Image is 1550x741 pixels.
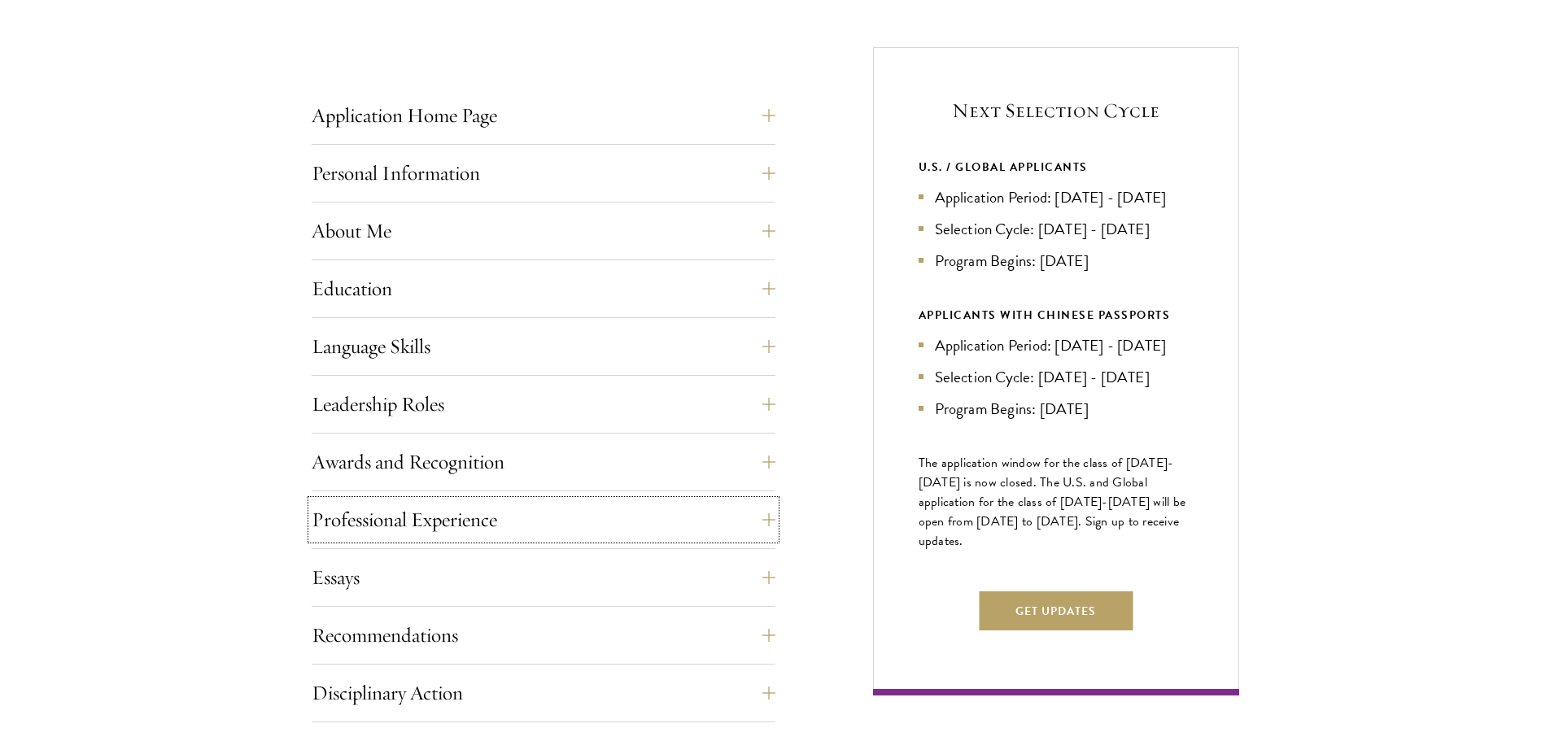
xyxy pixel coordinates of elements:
button: Recommendations [312,616,775,655]
button: Leadership Roles [312,385,775,424]
li: Application Period: [DATE] - [DATE] [919,333,1194,357]
button: Disciplinary Action [312,673,775,713]
button: Personal Information [312,154,775,193]
h5: Next Selection Cycle [919,97,1194,124]
button: Essays [312,558,775,597]
button: Professional Experience [312,500,775,539]
li: Selection Cycle: [DATE] - [DATE] [919,217,1194,241]
span: The application window for the class of [DATE]-[DATE] is now closed. The U.S. and Global applicat... [919,453,1186,551]
li: Selection Cycle: [DATE] - [DATE] [919,365,1194,389]
button: Application Home Page [312,96,775,135]
div: APPLICANTS WITH CHINESE PASSPORTS [919,305,1194,325]
li: Program Begins: [DATE] [919,249,1194,272]
button: About Me [312,211,775,251]
li: Program Begins: [DATE] [919,397,1194,421]
li: Application Period: [DATE] - [DATE] [919,185,1194,209]
button: Awards and Recognition [312,442,775,482]
div: U.S. / GLOBAL APPLICANTS [919,157,1194,177]
button: Language Skills [312,327,775,366]
button: Education [312,269,775,308]
button: Get Updates [979,591,1133,630]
